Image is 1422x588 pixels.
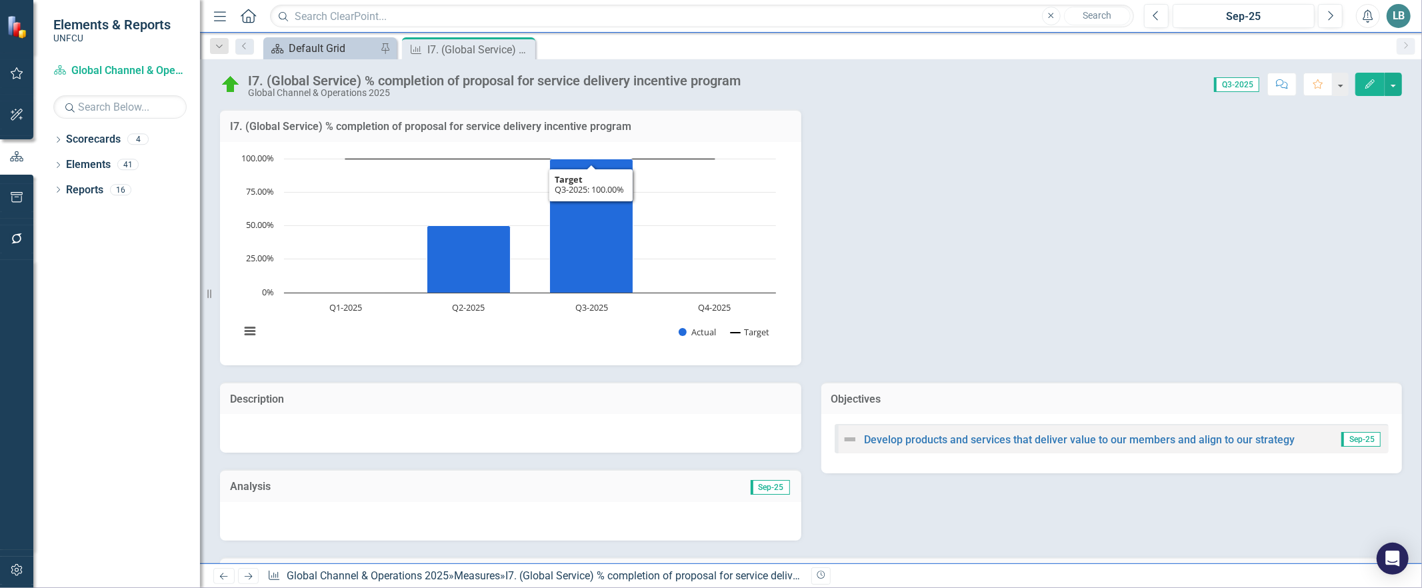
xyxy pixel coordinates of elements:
[240,321,259,340] button: View chart menu, Chart
[589,156,594,161] path: Q3-2025, 100. Target.
[751,480,790,495] span: Sep-25
[287,569,449,582] a: Global Channel & Operations 2025
[230,121,791,133] h3: I7. (Global Service) % completion of proposal for service delivery incentive program
[233,152,783,352] svg: Interactive chart
[1173,4,1315,28] button: Sep-25
[241,152,274,164] text: 100.00%
[1214,77,1259,92] span: Q3-2025
[1083,10,1111,21] span: Search
[248,88,741,98] div: Global Channel & Operations 2025
[575,301,608,313] text: Q3-2025
[53,63,187,79] a: Global Channel & Operations 2025
[1341,432,1381,447] span: Sep-25
[270,5,1134,28] input: Search ClearPoint...
[865,433,1295,446] a: Develop products and services that deliver value to our members and align to our strategy
[267,40,377,57] a: Default Grid
[7,15,30,39] img: ClearPoint Strategy
[427,225,511,293] path: Q2-2025, 50. Actual.
[233,152,788,352] div: Chart. Highcharts interactive chart.
[1387,4,1411,28] button: LB
[110,184,131,195] div: 16
[53,17,171,33] span: Elements & Reports
[248,73,741,88] div: I7. (Global Service) % completion of proposal for service delivery incentive program
[698,301,731,313] text: Q4-2025
[66,132,121,147] a: Scorecards
[220,74,241,95] img: On Target
[53,33,171,43] small: UNFCU
[66,183,103,198] a: Reports
[246,252,274,264] text: 25.00%
[1064,7,1131,25] button: Search
[550,159,633,293] path: Q3-2025, 100. Actual.
[289,40,377,57] div: Default Grid
[127,134,149,145] div: 4
[343,156,717,161] g: Target, series 2 of 2. Line with 4 data points.
[66,157,111,173] a: Elements
[427,41,532,58] div: I7. (Global Service) % completion of proposal for service delivery incentive program
[1377,543,1409,575] div: Open Intercom Messenger
[731,327,770,338] button: Show Target
[831,393,1393,405] h3: Objectives
[262,286,274,298] text: 0%
[679,327,716,338] button: Show Actual
[452,301,485,313] text: Q2-2025
[1177,9,1310,25] div: Sep-25
[246,219,274,231] text: 50.00%
[117,159,139,171] div: 41
[454,569,500,582] a: Measures
[230,393,791,405] h3: Description
[744,326,769,338] text: Target
[246,185,274,197] text: 75.00%
[53,95,187,119] input: Search Below...
[505,569,894,582] div: I7. (Global Service) % completion of proposal for service delivery incentive program
[230,481,511,493] h3: Analysis
[842,431,858,447] img: Not Defined
[267,569,801,584] div: » »
[329,301,362,313] text: Q1-2025
[691,326,716,338] text: Actual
